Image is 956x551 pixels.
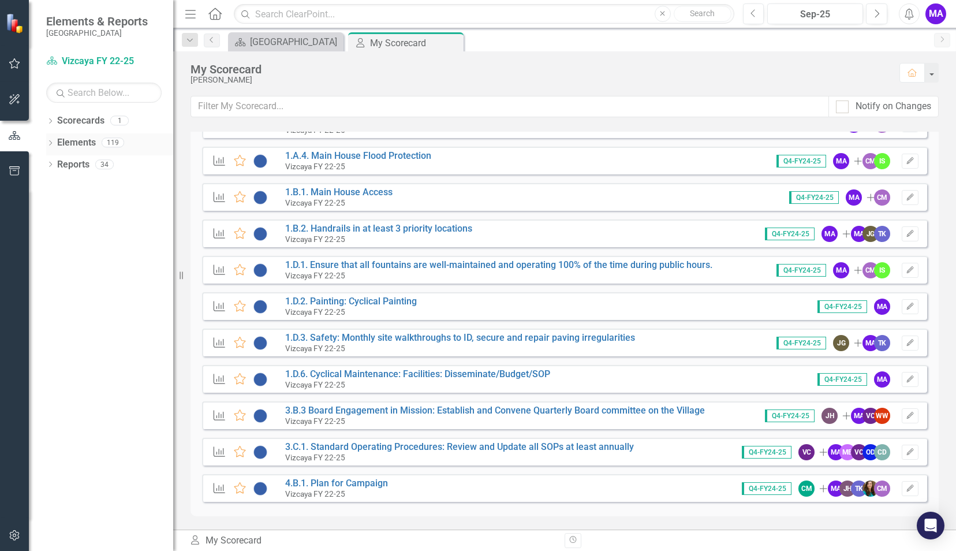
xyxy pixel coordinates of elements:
small: Vizcaya FY 22-25 [285,453,345,462]
div: [GEOGRAPHIC_DATA] [250,35,341,49]
div: CD [874,444,890,460]
div: MA [846,189,862,206]
a: 4.B.1. Plan for Campaign [285,478,388,489]
div: VC [862,408,879,424]
div: VC [851,444,867,460]
span: Q4-FY24-25 [776,337,826,349]
small: Vizcaya FY 22-25 [285,380,345,389]
img: No Information [253,263,268,277]
div: MB [839,444,856,460]
div: JG [833,335,849,351]
div: 34 [95,159,114,169]
div: VC [798,444,815,460]
img: No Information [253,445,268,459]
small: Vizcaya FY 22-25 [285,198,345,207]
a: Vizcaya FY 22-25 [46,55,162,68]
div: MA [828,481,844,497]
div: My Scorecard [189,534,556,548]
span: Q4-FY24-25 [776,264,826,277]
div: Open Intercom Messenger [917,512,944,539]
div: MA [874,299,890,315]
span: Q4-FY24-25 [789,191,839,204]
button: Sep-25 [767,3,863,24]
img: No Information [253,373,268,386]
div: OD [862,444,879,460]
span: Q4-FY24-25 [742,482,791,495]
div: MA [821,226,838,242]
div: IS [874,262,890,278]
div: CM [862,262,879,278]
div: MA [833,153,849,169]
span: Search [690,9,715,18]
div: JG [862,226,879,242]
small: Vizcaya FY 22-25 [285,271,345,280]
div: TK [874,335,890,351]
div: MA [851,226,867,242]
span: Q4-FY24-25 [765,228,815,240]
small: Vizcaya FY 22-25 [285,416,345,426]
div: MA [828,444,844,460]
input: Search ClearPoint... [234,4,734,24]
small: Vizcaya FY 22-25 [285,234,345,244]
div: CM [862,153,879,169]
a: Scorecards [57,114,104,128]
div: My Scorecard [370,36,461,50]
div: MA [874,371,890,388]
a: 1.D.1. Ensure that all fountains are well-maintained and operating 100% of the time during public... [285,259,712,270]
img: No Information [253,409,268,423]
div: Sep-25 [771,8,859,21]
a: 1.B.2. Handrails in at least 3 priority locations [285,223,472,234]
div: [PERSON_NAME] [191,76,888,84]
div: MA [833,262,849,278]
span: Q4-FY24-25 [742,446,791,459]
a: 1.A.4. Main House Flood Protection [285,150,431,161]
img: ClearPoint Strategy [5,13,27,34]
span: Elements & Reports [46,14,148,28]
span: Q4-FY24-25 [817,300,867,313]
small: Vizcaya FY 22-25 [285,307,345,317]
span: Q4-FY24-25 [776,155,826,167]
img: No Information [253,154,268,168]
div: CM [798,481,815,497]
small: [GEOGRAPHIC_DATA] [46,28,148,38]
small: Vizcaya FY 22-25 [285,489,345,498]
a: [GEOGRAPHIC_DATA] [231,35,341,49]
div: Notify on Changes [856,100,931,113]
a: 1.D.6. Cyclical Maintenance: Facilities: Disseminate/Budget/SOP [285,368,550,379]
small: Vizcaya FY 22-25 [285,344,345,353]
img: No Information [253,191,268,204]
img: No Information [253,482,268,496]
a: 1.D.2. Painting: Cyclical Painting [285,296,417,307]
div: WW [874,408,890,424]
div: 1 [110,116,129,126]
div: TK [874,226,890,242]
button: Search [674,6,731,22]
div: 119 [102,138,124,148]
a: Elements [57,136,96,150]
button: MA [925,3,946,24]
a: 3.B.3 Board Engagement in Mission: Establish and Convene Quarterly Board committee on the Village [285,405,705,416]
a: Reports [57,158,89,172]
div: JH [839,481,856,497]
div: CM [874,481,890,497]
div: JH [821,408,838,424]
div: CM [874,189,890,206]
img: No Information [253,300,268,314]
a: 1.B.1. Main House Access [285,187,393,198]
img: No Information [253,227,268,241]
div: MA [851,408,867,424]
a: 3.C.1. Standard Operating Procedures: Review and Update all SOPs at least annually [285,441,634,452]
input: Filter My Scorecard... [191,96,829,117]
div: My Scorecard [191,63,888,76]
div: TK [851,481,867,497]
a: 1.D.3. Safety: Monthly site walkthroughs to ID, secure and repair paving irregularities [285,332,635,343]
span: Q4-FY24-25 [765,409,815,422]
div: IS [874,153,890,169]
div: MA [862,335,879,351]
img: Katie Kapczynski [862,481,879,497]
span: Q4-FY24-25 [817,373,867,386]
input: Search Below... [46,83,162,103]
small: Vizcaya FY 22-25 [285,162,345,171]
img: No Information [253,336,268,350]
